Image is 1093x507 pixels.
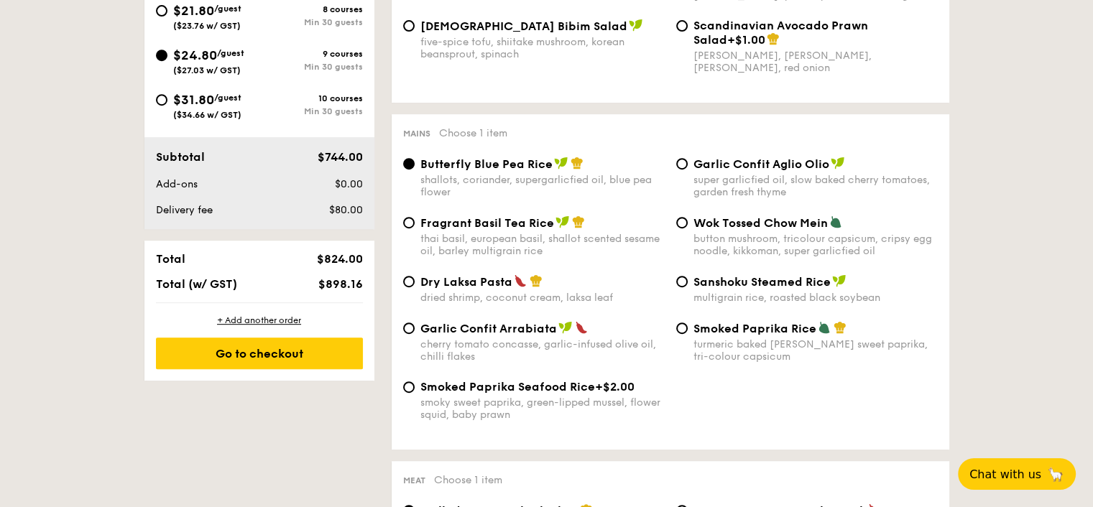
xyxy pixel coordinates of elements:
input: Butterfly Blue Pea Riceshallots, coriander, supergarlicfied oil, blue pea flower [403,158,415,169]
div: Min 30 guests [259,106,363,116]
img: icon-vegetarian.fe4039eb.svg [829,215,842,228]
span: +$1.00 [727,33,765,47]
span: ($27.03 w/ GST) [173,65,241,75]
div: Min 30 guests [259,62,363,72]
span: Garlic Confit Aglio Olio [693,157,829,171]
input: Smoked Paprika Seafood Rice+$2.00smoky sweet paprika, green-lipped mussel, flower squid, baby prawn [403,381,415,393]
span: Delivery fee [156,204,213,216]
span: $0.00 [334,178,362,190]
img: icon-vegan.f8ff3823.svg [832,274,847,287]
span: $24.80 [173,47,217,63]
input: Sanshoku Steamed Ricemultigrain rice, roasted black soybean [676,276,688,287]
input: Scandinavian Avocado Prawn Salad+$1.00[PERSON_NAME], [PERSON_NAME], [PERSON_NAME], red onion [676,20,688,32]
div: super garlicfied oil, slow baked cherry tomatoes, garden fresh thyme [693,174,938,198]
span: Mains [403,129,430,139]
span: 🦙 [1047,466,1064,483]
span: Subtotal [156,150,205,164]
span: $744.00 [317,150,362,164]
span: +$2.00 [595,380,635,394]
img: icon-vegan.f8ff3823.svg [558,321,573,334]
span: Dry Laksa Pasta [420,275,512,289]
span: ($34.66 w/ GST) [173,110,241,120]
span: ($23.76 w/ GST) [173,21,241,31]
img: icon-vegan.f8ff3823.svg [554,157,568,169]
div: button mushroom, tricolour capsicum, cripsy egg noodle, kikkoman, super garlicfied oil [693,233,938,257]
span: $31.80 [173,92,214,108]
div: smoky sweet paprika, green-lipped mussel, flower squid, baby prawn [420,396,665,421]
input: $21.80/guest($23.76 w/ GST)8 coursesMin 30 guests [156,5,167,17]
div: shallots, coriander, supergarlicfied oil, blue pea flower [420,174,665,198]
span: Choose 1 item [434,474,502,486]
div: multigrain rice, roasted black soybean [693,292,938,304]
div: 8 courses [259,4,363,14]
img: icon-chef-hat.a58ddaea.svg [834,321,847,334]
span: [DEMOGRAPHIC_DATA] Bibim Salad [420,19,627,33]
img: icon-vegan.f8ff3823.svg [831,157,845,169]
img: icon-chef-hat.a58ddaea.svg [530,274,543,287]
input: Wok Tossed Chow Meinbutton mushroom, tricolour capsicum, cripsy egg noodle, kikkoman, super garli... [676,217,688,228]
span: /guest [217,48,244,58]
span: Smoked Paprika Rice [693,322,816,335]
span: $80.00 [328,204,362,216]
span: Wok Tossed Chow Mein [693,216,828,230]
span: Total [156,252,185,266]
span: Scandinavian Avocado Prawn Salad [693,19,868,47]
input: $31.80/guest($34.66 w/ GST)10 coursesMin 30 guests [156,94,167,106]
input: Garlic Confit Arrabiatacherry tomato concasse, garlic-infused olive oil, chilli flakes [403,322,415,334]
img: icon-chef-hat.a58ddaea.svg [571,157,584,169]
span: $21.80 [173,3,214,19]
button: Chat with us🦙 [958,458,1076,490]
span: /guest [214,93,241,103]
img: icon-vegan.f8ff3823.svg [629,19,643,32]
img: icon-chef-hat.a58ddaea.svg [767,32,780,45]
span: Chat with us [969,468,1041,481]
input: Fragrant Basil Tea Ricethai basil, european basil, shallot scented sesame oil, barley multigrain ... [403,217,415,228]
img: icon-vegan.f8ff3823.svg [555,215,570,228]
div: dried shrimp, coconut cream, laksa leaf [420,292,665,304]
div: cherry tomato concasse, garlic-infused olive oil, chilli flakes [420,338,665,363]
input: Dry Laksa Pastadried shrimp, coconut cream, laksa leaf [403,276,415,287]
span: $824.00 [316,252,362,266]
span: Add-ons [156,178,198,190]
div: [PERSON_NAME], [PERSON_NAME], [PERSON_NAME], red onion [693,50,938,74]
div: 9 courses [259,49,363,59]
img: icon-chef-hat.a58ddaea.svg [572,215,585,228]
div: five-spice tofu, shiitake mushroom, korean beansprout, spinach [420,36,665,60]
span: Total (w/ GST) [156,277,237,291]
span: /guest [214,4,241,14]
input: $24.80/guest($27.03 w/ GST)9 coursesMin 30 guests [156,50,167,61]
span: Garlic Confit Arrabiata [420,322,557,335]
span: Butterfly Blue Pea Rice [420,157,553,171]
img: icon-spicy.37a8142b.svg [575,321,588,334]
img: icon-vegetarian.fe4039eb.svg [818,321,831,334]
div: thai basil, european basil, shallot scented sesame oil, barley multigrain rice [420,233,665,257]
input: Garlic Confit Aglio Oliosuper garlicfied oil, slow baked cherry tomatoes, garden fresh thyme [676,158,688,169]
span: Fragrant Basil Tea Rice [420,216,554,230]
div: Min 30 guests [259,17,363,27]
span: Sanshoku Steamed Rice [693,275,831,289]
div: Go to checkout [156,338,363,369]
div: 10 courses [259,93,363,103]
input: [DEMOGRAPHIC_DATA] Bibim Saladfive-spice tofu, shiitake mushroom, korean beansprout, spinach [403,20,415,32]
div: + Add another order [156,315,363,326]
span: Smoked Paprika Seafood Rice [420,380,595,394]
input: Smoked Paprika Riceturmeric baked [PERSON_NAME] sweet paprika, tri-colour capsicum [676,322,688,334]
img: icon-spicy.37a8142b.svg [514,274,527,287]
span: Meat [403,475,425,485]
div: turmeric baked [PERSON_NAME] sweet paprika, tri-colour capsicum [693,338,938,363]
span: Choose 1 item [439,127,507,139]
span: $898.16 [318,277,362,291]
